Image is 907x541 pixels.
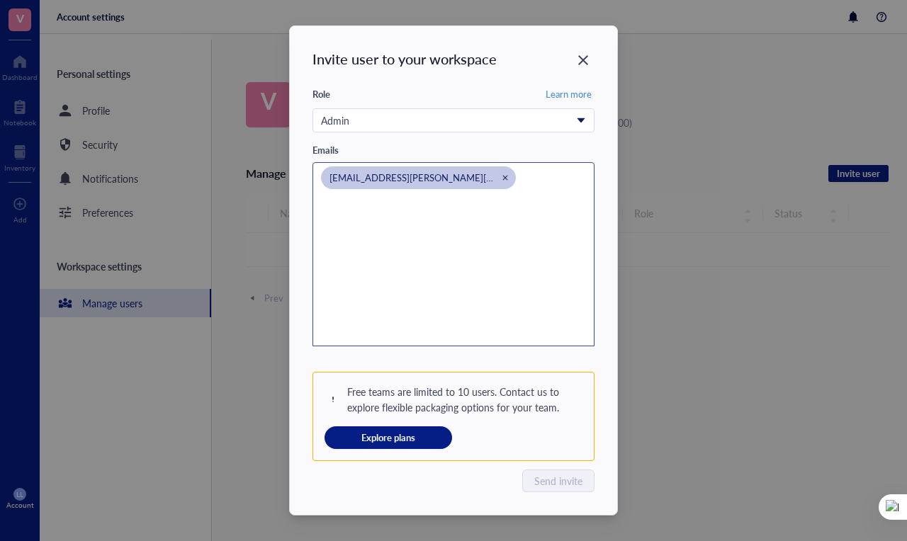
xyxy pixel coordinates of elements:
[543,86,595,103] button: Learn more
[321,113,570,128] div: Admin
[572,52,595,69] span: Close
[329,171,560,184] span: [EMAIL_ADDRESS][PERSON_NAME][DOMAIN_NAME]
[312,144,339,156] div: Emails
[312,88,330,101] div: Role
[546,88,592,101] span: Learn more
[312,49,595,69] div: Invite user to your workspace
[361,431,415,444] span: Explore plans
[325,426,452,449] button: Explore plans
[572,49,595,72] button: Close
[500,173,510,183] div: Close
[325,426,582,449] a: Explore plans
[347,384,582,415] div: Free teams are limited to 10 users. Contact us to explore flexible packaging options for your team.
[522,469,595,492] button: Send invite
